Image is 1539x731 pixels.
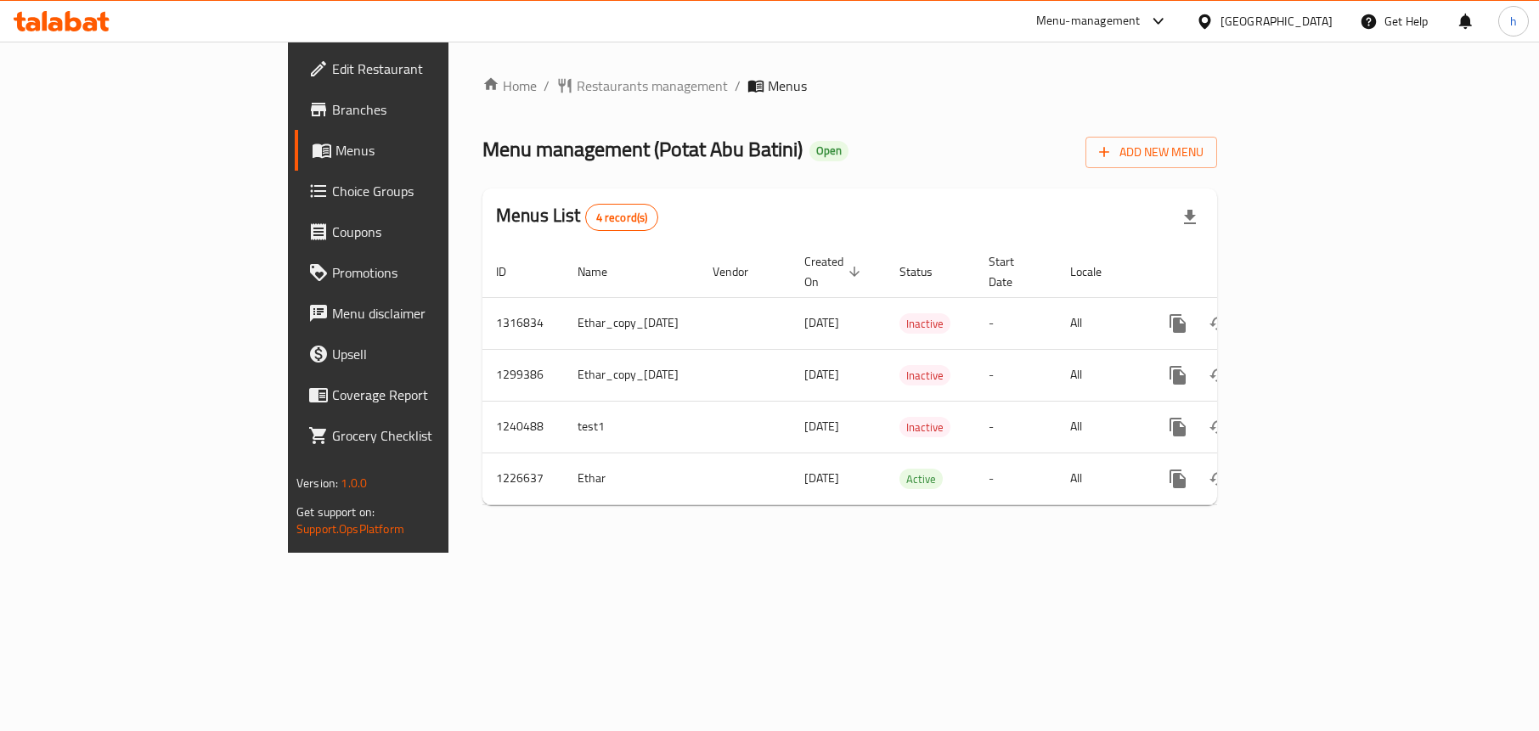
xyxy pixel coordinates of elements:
nav: breadcrumb [482,76,1217,96]
span: Created On [804,251,865,292]
span: Vendor [713,261,770,282]
span: Open [809,143,848,158]
span: Upsell [332,344,532,364]
span: Grocery Checklist [332,425,532,446]
span: Inactive [899,366,950,385]
span: Menus [335,140,532,160]
table: enhanced table [482,246,1334,505]
a: Choice Groups [295,171,545,211]
span: ID [496,261,528,282]
td: - [975,349,1057,401]
td: All [1057,297,1144,349]
button: Change Status [1198,303,1239,344]
td: All [1057,453,1144,504]
th: Actions [1144,246,1334,298]
span: Menus [768,76,807,96]
td: test1 [564,401,699,453]
a: Edit Restaurant [295,48,545,89]
a: Promotions [295,252,545,293]
a: Coverage Report [295,374,545,415]
span: Add New Menu [1099,142,1204,163]
span: h [1510,12,1517,31]
button: more [1158,407,1198,447]
a: Coupons [295,211,545,252]
div: Open [809,141,848,161]
h2: Menus List [496,203,658,231]
a: Support.OpsPlatform [296,518,404,540]
span: Locale [1070,261,1124,282]
a: Grocery Checklist [295,415,545,456]
span: Menu disclaimer [332,303,532,323]
li: / [544,76,550,96]
span: Name [578,261,629,282]
td: - [975,297,1057,349]
span: [DATE] [804,467,839,489]
span: Inactive [899,418,950,437]
div: Inactive [899,365,950,385]
span: [DATE] [804,312,839,334]
div: Inactive [899,313,950,334]
a: Upsell [295,334,545,374]
span: 4 record(s) [586,210,658,226]
button: more [1158,355,1198,396]
div: Export file [1170,197,1210,238]
div: Active [899,469,943,489]
span: Inactive [899,314,950,334]
a: Restaurants management [556,76,728,96]
div: Total records count [585,204,659,231]
button: Add New Menu [1085,137,1217,168]
button: Change Status [1198,355,1239,396]
span: [DATE] [804,415,839,437]
li: / [735,76,741,96]
span: Branches [332,99,532,120]
td: All [1057,401,1144,453]
span: Edit Restaurant [332,59,532,79]
td: - [975,401,1057,453]
button: more [1158,303,1198,344]
button: Change Status [1198,407,1239,447]
span: Restaurants management [577,76,728,96]
a: Branches [295,89,545,130]
span: Coupons [332,222,532,242]
div: [GEOGRAPHIC_DATA] [1220,12,1333,31]
td: - [975,453,1057,504]
td: Ethar [564,453,699,504]
span: Start Date [989,251,1036,292]
td: All [1057,349,1144,401]
div: Menu-management [1036,11,1141,31]
span: Promotions [332,262,532,283]
span: Status [899,261,955,282]
a: Menu disclaimer [295,293,545,334]
span: Version: [296,472,338,494]
span: Get support on: [296,501,375,523]
span: Active [899,470,943,489]
span: Coverage Report [332,385,532,405]
div: Inactive [899,417,950,437]
span: Menu management ( Potat Abu Batini ) [482,130,803,168]
td: Ethar_copy_[DATE] [564,297,699,349]
span: 1.0.0 [341,472,367,494]
span: [DATE] [804,363,839,385]
a: Menus [295,130,545,171]
button: Change Status [1198,458,1239,499]
span: Choice Groups [332,181,532,201]
td: Ethar_copy_[DATE] [564,349,699,401]
button: more [1158,458,1198,499]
